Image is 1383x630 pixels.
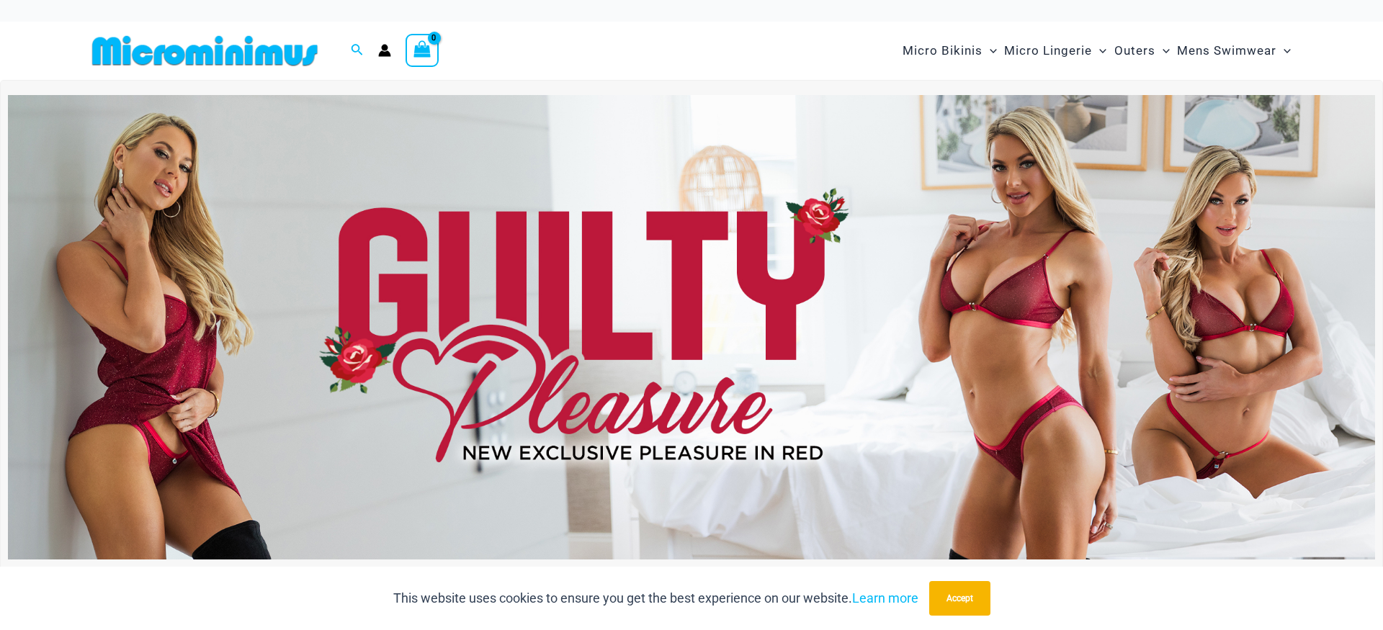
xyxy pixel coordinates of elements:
[1177,32,1276,69] span: Mens Swimwear
[1114,32,1155,69] span: Outers
[1001,29,1110,73] a: Micro LingerieMenu ToggleMenu Toggle
[1004,32,1092,69] span: Micro Lingerie
[406,34,439,67] a: View Shopping Cart, empty
[852,590,918,606] a: Learn more
[899,29,1001,73] a: Micro BikinisMenu ToggleMenu Toggle
[86,35,323,67] img: MM SHOP LOGO FLAT
[393,588,918,609] p: This website uses cookies to ensure you get the best experience on our website.
[1276,32,1291,69] span: Menu Toggle
[929,581,990,616] button: Accept
[1155,32,1170,69] span: Menu Toggle
[351,42,364,60] a: Search icon link
[8,95,1375,559] img: Guilty Pleasures Red Lingerie
[903,32,983,69] span: Micro Bikinis
[378,44,391,57] a: Account icon link
[1111,29,1173,73] a: OutersMenu ToggleMenu Toggle
[983,32,997,69] span: Menu Toggle
[897,27,1297,75] nav: Site Navigation
[1173,29,1294,73] a: Mens SwimwearMenu ToggleMenu Toggle
[1092,32,1106,69] span: Menu Toggle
